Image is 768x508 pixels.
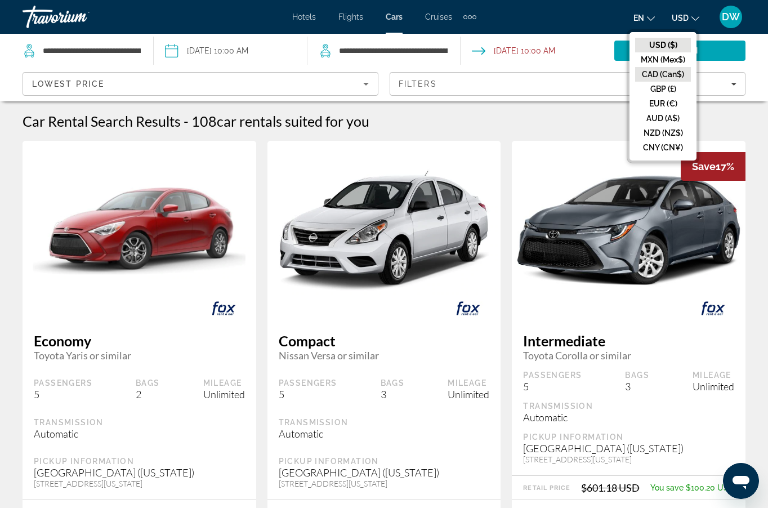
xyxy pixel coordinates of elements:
span: Economy [34,332,245,349]
a: Cars [386,12,403,21]
div: Mileage [448,378,489,388]
button: Pickup date: Oct 08, 2025 10:00 AM [165,34,248,68]
span: DW [722,11,740,23]
img: Toyota Yaris or similar [23,183,256,279]
div: [STREET_ADDRESS][US_STATE] [34,479,245,488]
div: Mileage [693,370,734,380]
img: FOX [436,296,501,321]
button: NZD (NZ$) [635,126,691,140]
button: User Menu [716,5,745,29]
span: You save [650,483,684,492]
div: $601.18 USD [581,482,640,494]
a: Cruises [425,12,452,21]
span: Intermediate [523,332,734,349]
div: 5 [523,380,582,393]
a: Flights [338,12,363,21]
div: Passengers [34,378,92,388]
input: Search pickup location [42,42,142,59]
div: Bags [381,378,405,388]
div: [STREET_ADDRESS][US_STATE] [279,479,490,488]
div: [GEOGRAPHIC_DATA] ([US_STATE]) [34,466,245,479]
div: 17% [681,152,745,181]
div: Pickup Information [34,456,245,466]
div: Automatic [34,427,245,440]
div: Retail Price [523,484,570,492]
iframe: Button to launch messaging window [723,463,759,499]
button: Extra navigation items [463,8,476,26]
div: 5 [34,388,92,400]
input: Search dropoff location [338,42,449,59]
button: Filters [390,72,745,96]
a: Travorium [23,2,135,32]
span: - [184,113,189,130]
button: GBP (£) [635,82,691,96]
div: [GEOGRAPHIC_DATA] ([US_STATE]) [279,466,490,479]
div: Transmission [279,417,490,427]
div: 3 [381,388,405,400]
span: USD [672,14,689,23]
div: Bags [136,378,160,388]
button: Change language [633,10,655,26]
div: [GEOGRAPHIC_DATA] ([US_STATE]) [523,442,734,454]
span: Lowest Price [32,79,104,88]
button: MXN (Mex$) [635,52,691,67]
div: Transmission [523,401,734,411]
img: Nissan Versa or similar [267,164,501,298]
div: 2 [136,388,160,400]
button: Open drop-off date and time picker [472,34,555,68]
button: CNY (CN¥) [635,140,691,155]
div: Pickup Information [279,456,490,466]
div: Pickup Information [523,432,734,442]
div: Unlimited [203,388,245,400]
mat-select: Sort by [32,77,369,91]
span: Toyota Yaris or similar [34,349,245,362]
button: Change currency [672,10,699,26]
img: Toyota Corolla or similar [512,158,745,304]
div: [STREET_ADDRESS][US_STATE] [523,454,734,464]
span: Save [692,161,716,172]
button: AUD (A$) [635,111,691,126]
h1: Car Rental Search Results [23,113,181,130]
div: 5 [279,388,337,400]
div: Automatic [523,411,734,424]
div: $100.20 USD [650,483,734,492]
span: car rentals suited for you [217,113,369,130]
h2: 108 [191,113,369,130]
button: EUR (€) [635,96,691,111]
div: Automatic [279,427,490,440]
button: CAD (Can$) [635,67,691,82]
img: FOX [681,296,745,321]
a: Hotels [292,12,316,21]
div: Unlimited [693,380,734,393]
div: Bags [625,370,649,380]
span: en [633,14,644,23]
button: USD ($) [635,38,691,52]
div: Passengers [279,378,337,388]
span: Nissan Versa or similar [279,349,490,362]
img: FOX [191,296,256,321]
div: Mileage [203,378,245,388]
span: Filters [399,79,437,88]
span: Compact [279,332,490,349]
div: Unlimited [448,388,489,400]
div: Transmission [34,417,245,427]
div: 3 [625,380,649,393]
div: Passengers [523,370,582,380]
span: Toyota Corolla or similar [523,349,734,362]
